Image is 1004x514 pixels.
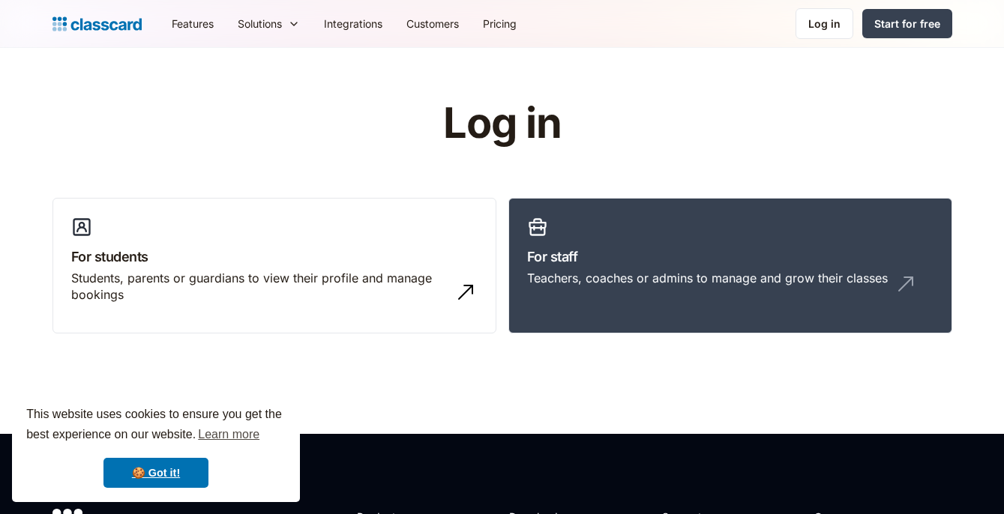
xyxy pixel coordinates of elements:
[527,270,888,286] div: Teachers, coaches or admins to manage and grow their classes
[160,7,226,40] a: Features
[71,270,448,303] div: Students, parents or guardians to view their profile and manage bookings
[71,247,478,267] h3: For students
[808,16,841,31] div: Log in
[12,391,300,502] div: cookieconsent
[312,7,394,40] a: Integrations
[796,8,853,39] a: Log in
[103,458,208,488] a: dismiss cookie message
[527,247,934,267] h3: For staff
[238,16,282,31] div: Solutions
[52,13,142,34] a: home
[264,100,740,147] h1: Log in
[52,198,496,334] a: For studentsStudents, parents or guardians to view their profile and manage bookings
[471,7,529,40] a: Pricing
[862,9,952,38] a: Start for free
[26,405,286,446] span: This website uses cookies to ensure you get the best experience on our website.
[394,7,471,40] a: Customers
[196,423,262,446] a: learn more about cookies
[508,198,952,334] a: For staffTeachers, coaches or admins to manage and grow their classes
[874,16,940,31] div: Start for free
[226,7,312,40] div: Solutions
